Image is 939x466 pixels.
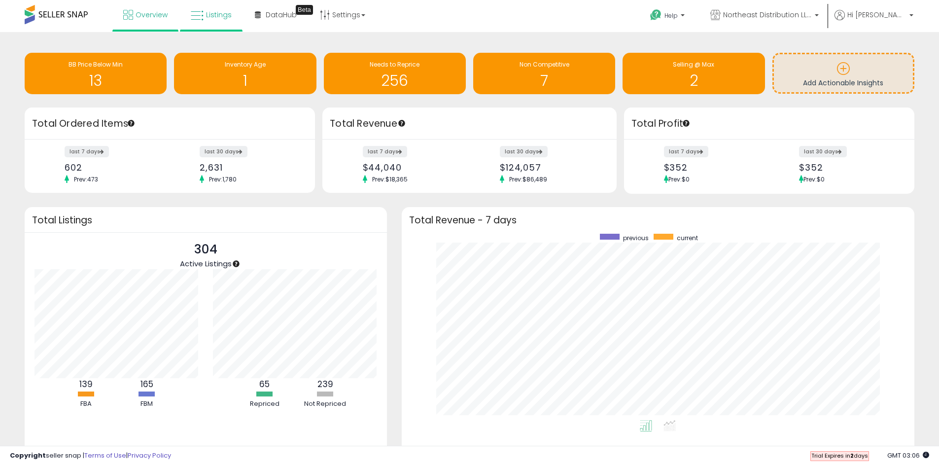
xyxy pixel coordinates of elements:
[627,72,760,89] h1: 2
[363,162,462,173] div: $44,040
[677,234,698,242] span: current
[200,146,247,157] label: last 30 days
[682,119,691,128] div: Tooltip anchor
[363,146,407,157] label: last 7 days
[296,399,355,409] div: Not Repriced
[25,53,167,94] a: BB Price Below Min 13
[631,117,907,131] h3: Total Profit
[623,53,765,94] a: Selling @ Max 2
[200,162,298,173] div: 2,631
[500,162,599,173] div: $124,057
[803,175,825,183] span: Prev: $0
[799,162,897,173] div: $352
[478,72,610,89] h1: 7
[847,10,906,20] span: Hi [PERSON_NAME]
[69,175,103,183] span: Prev: 473
[127,119,136,128] div: Tooltip anchor
[329,72,461,89] h1: 256
[664,146,708,157] label: last 7 days
[324,53,466,94] a: Needs to Reprice 256
[10,451,46,460] strong: Copyright
[117,399,176,409] div: FBM
[225,60,266,69] span: Inventory Age
[232,259,241,268] div: Tooltip anchor
[65,146,109,157] label: last 7 days
[32,117,308,131] h3: Total Ordered Items
[835,10,913,32] a: Hi [PERSON_NAME]
[30,72,162,89] h1: 13
[128,451,171,460] a: Privacy Policy
[32,216,380,224] h3: Total Listings
[79,378,93,390] b: 139
[367,175,413,183] span: Prev: $18,365
[723,10,812,20] span: Northeast Distribution LLC
[811,452,868,460] span: Trial Expires in days
[650,9,662,21] i: Get Help
[296,5,313,15] div: Tooltip anchor
[673,60,714,69] span: Selling @ Max
[206,10,232,20] span: Listings
[136,10,168,20] span: Overview
[174,53,316,94] a: Inventory Age 1
[664,11,678,20] span: Help
[180,258,232,269] span: Active Listings
[180,240,232,259] p: 304
[84,451,126,460] a: Terms of Use
[140,378,153,390] b: 165
[887,451,929,460] span: 2025-10-11 03:06 GMT
[370,60,419,69] span: Needs to Reprice
[179,72,311,89] h1: 1
[65,162,163,173] div: 602
[642,1,695,32] a: Help
[266,10,297,20] span: DataHub
[409,216,907,224] h3: Total Revenue - 7 days
[204,175,242,183] span: Prev: 1,780
[504,175,552,183] span: Prev: $86,489
[330,117,609,131] h3: Total Revenue
[803,78,883,88] span: Add Actionable Insights
[850,452,854,460] b: 2
[623,234,649,242] span: previous
[520,60,569,69] span: Non Competitive
[259,378,270,390] b: 65
[664,162,762,173] div: $352
[500,146,548,157] label: last 30 days
[397,119,406,128] div: Tooltip anchor
[668,175,690,183] span: Prev: $0
[317,378,333,390] b: 239
[473,53,615,94] a: Non Competitive 7
[57,399,116,409] div: FBA
[235,399,294,409] div: Repriced
[10,451,171,461] div: seller snap | |
[69,60,123,69] span: BB Price Below Min
[774,54,913,92] a: Add Actionable Insights
[799,146,847,157] label: last 30 days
